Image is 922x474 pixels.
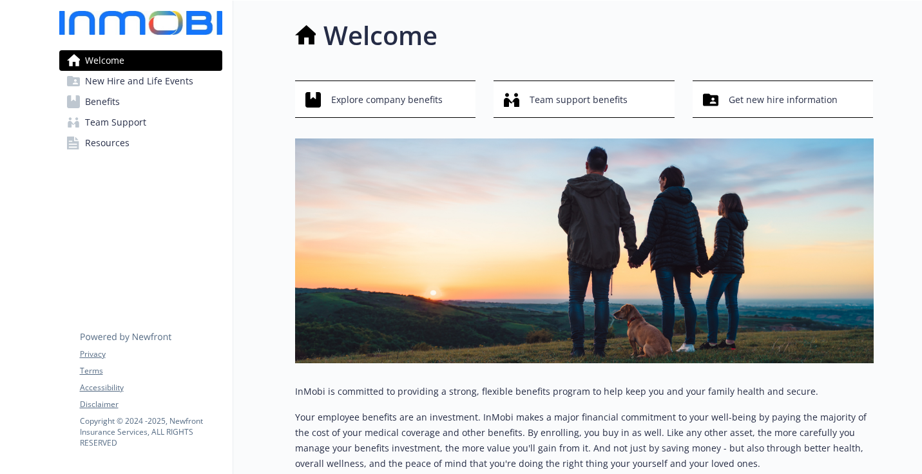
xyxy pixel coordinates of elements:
button: Team support benefits [494,81,675,118]
p: Your employee benefits are an investment. InMobi makes a major financial commitment to your well-... [295,410,874,471]
span: Benefits [85,91,120,112]
a: Welcome [59,50,222,71]
h1: Welcome [323,16,437,55]
a: Accessibility [80,382,222,393]
span: Get new hire information [729,88,838,112]
a: New Hire and Life Events [59,71,222,91]
span: Team support benefits [530,88,628,112]
span: New Hire and Life Events [85,71,193,91]
a: Resources [59,133,222,153]
a: Benefits [59,91,222,112]
span: Explore company benefits [331,88,443,112]
span: Resources [85,133,130,153]
span: Team Support [85,112,146,133]
a: Team Support [59,112,222,133]
a: Disclaimer [80,399,222,410]
p: Copyright © 2024 - 2025 , Newfront Insurance Services, ALL RIGHTS RESERVED [80,415,222,448]
a: Privacy [80,348,222,360]
span: Welcome [85,50,124,71]
a: Terms [80,365,222,377]
button: Get new hire information [693,81,874,118]
img: overview page banner [295,138,874,363]
button: Explore company benefits [295,81,476,118]
p: InMobi is committed to providing a strong, flexible benefits program to help keep you and your fa... [295,384,874,399]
